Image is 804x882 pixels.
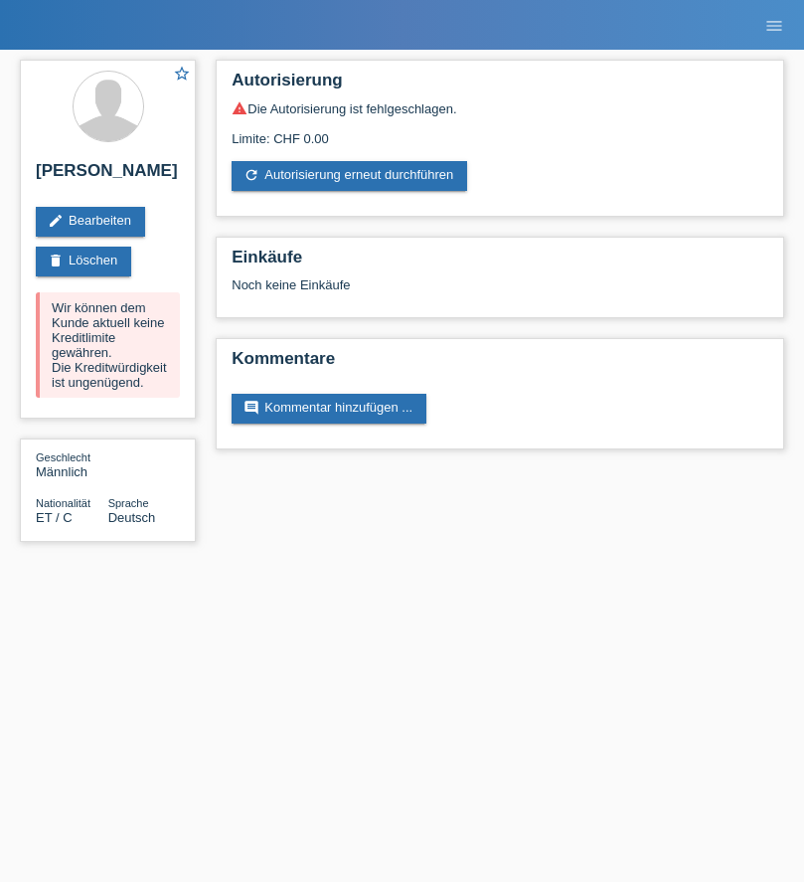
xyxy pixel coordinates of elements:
span: Nationalität [36,497,90,509]
i: warning [232,100,247,116]
a: deleteLöschen [36,247,131,276]
a: star_border [173,65,191,86]
a: refreshAutorisierung erneut durchführen [232,161,467,191]
i: edit [48,213,64,229]
i: menu [764,16,784,36]
i: star_border [173,65,191,83]
span: Deutsch [108,510,156,525]
a: editBearbeiten [36,207,145,237]
div: Wir können dem Kunde aktuell keine Kreditlimite gewähren. Die Kreditwürdigkeit ist ungenügend. [36,292,180,398]
a: commentKommentar hinzufügen ... [232,394,426,424]
a: menu [754,19,794,31]
div: Limite: CHF 0.00 [232,116,768,146]
span: Geschlecht [36,451,90,463]
h2: Einkäufe [232,248,768,277]
h2: Kommentare [232,349,768,379]
h2: Autorisierung [232,71,768,100]
i: comment [243,400,259,416]
span: Äthiopien / C / 14.02.1989 [36,510,73,525]
h2: [PERSON_NAME] [36,161,180,191]
div: Männlich [36,449,108,479]
span: Sprache [108,497,149,509]
i: delete [48,253,64,268]
div: Noch keine Einkäufe [232,277,768,307]
div: Die Autorisierung ist fehlgeschlagen. [232,100,768,116]
i: refresh [243,167,259,183]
